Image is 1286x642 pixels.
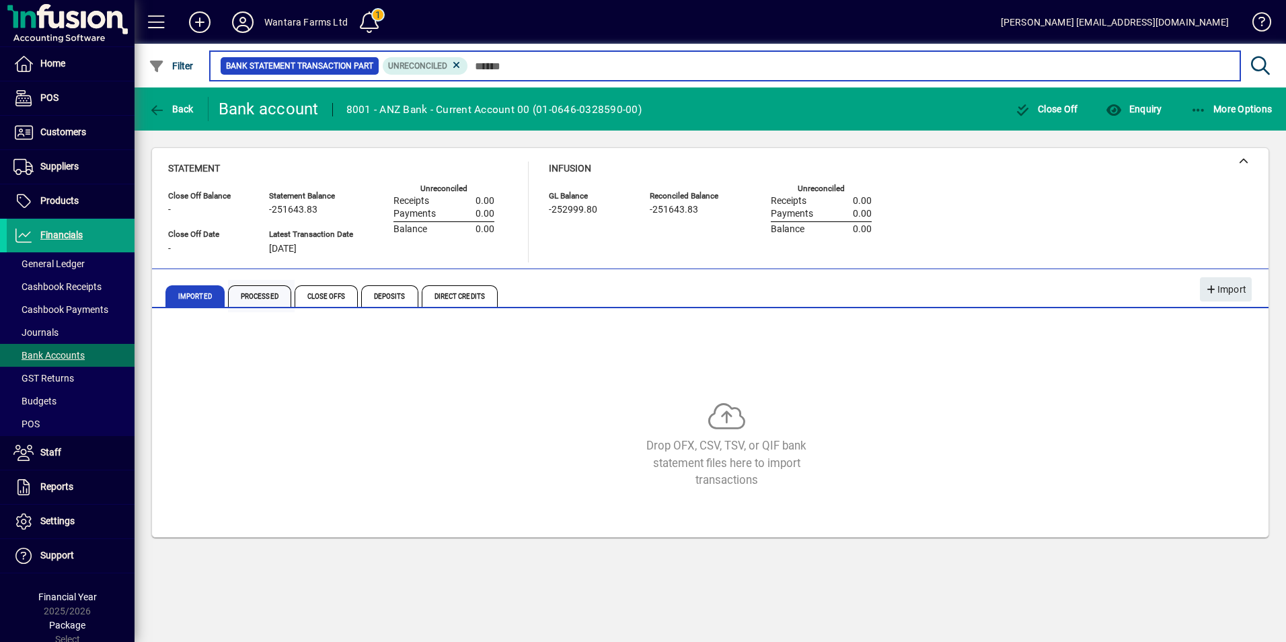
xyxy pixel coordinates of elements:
[168,244,171,254] span: -
[650,192,730,201] span: Reconciled Balance
[13,304,108,315] span: Cashbook Payments
[626,437,827,489] div: Drop OFX, CSV, TSV, or QIF bank statement files here to import transactions
[40,229,83,240] span: Financials
[7,47,135,81] a: Home
[393,196,429,207] span: Receipts
[1102,97,1165,121] button: Enquiry
[168,205,171,215] span: -
[1205,279,1246,301] span: Import
[7,298,135,321] a: Cashbook Payments
[228,285,291,307] span: Processed
[361,285,418,307] span: Deposits
[7,344,135,367] a: Bank Accounts
[40,550,74,561] span: Support
[393,224,427,235] span: Balance
[264,11,348,33] div: Wantara Farms Ltd
[1190,104,1273,114] span: More Options
[40,515,75,526] span: Settings
[771,224,804,235] span: Balance
[149,61,194,71] span: Filter
[145,54,197,78] button: Filter
[346,99,642,120] div: 8001 - ANZ Bank - Current Account 00 (01-0646-0328590-00)
[13,419,40,429] span: POS
[168,192,249,201] span: Close Off Balance
[38,592,97,602] span: Financial Year
[7,390,135,413] a: Budgets
[7,252,135,275] a: General Ledger
[7,539,135,573] a: Support
[49,620,85,631] span: Package
[1106,104,1162,114] span: Enquiry
[549,192,630,201] span: GL Balance
[40,481,73,492] span: Reports
[476,196,494,207] span: 0.00
[1012,97,1082,121] button: Close Off
[40,161,79,172] span: Suppliers
[7,150,135,184] a: Suppliers
[269,205,317,215] span: -251643.83
[771,209,813,219] span: Payments
[295,285,358,307] span: Close Offs
[7,81,135,115] a: POS
[1001,11,1229,33] div: [PERSON_NAME] [EMAIL_ADDRESS][DOMAIN_NAME]
[1200,277,1252,301] button: Import
[7,367,135,390] a: GST Returns
[393,209,436,219] span: Payments
[476,209,494,219] span: 0.00
[13,327,59,338] span: Journals
[388,61,447,71] span: Unreconciled
[422,285,498,307] span: Direct Credits
[7,116,135,149] a: Customers
[1015,104,1078,114] span: Close Off
[476,224,494,235] span: 0.00
[7,275,135,298] a: Cashbook Receipts
[13,281,102,292] span: Cashbook Receipts
[135,97,209,121] app-page-header-button: Back
[40,195,79,206] span: Products
[771,196,806,207] span: Receipts
[853,224,872,235] span: 0.00
[219,98,319,120] div: Bank account
[1187,97,1276,121] button: More Options
[798,184,845,193] label: Unreconciled
[168,230,249,239] span: Close Off Date
[40,58,65,69] span: Home
[13,350,85,361] span: Bank Accounts
[269,244,297,254] span: [DATE]
[221,10,264,34] button: Profile
[7,321,135,344] a: Journals
[383,57,468,75] mat-chip: Reconciliation Status: Unreconciled
[7,413,135,435] a: POS
[549,205,597,215] span: -252999.80
[226,59,373,73] span: Bank Statement Transaction Part
[40,92,59,103] span: POS
[420,184,467,193] label: Unreconciled
[269,230,353,239] span: Latest Transaction Date
[7,505,135,538] a: Settings
[145,97,197,121] button: Back
[853,196,872,207] span: 0.00
[7,184,135,218] a: Products
[853,209,872,219] span: 0.00
[7,436,135,470] a: Staff
[178,10,221,34] button: Add
[650,205,698,215] span: -251643.83
[269,192,353,201] span: Statement Balance
[1242,3,1269,46] a: Knowledge Base
[165,285,225,307] span: Imported
[149,104,194,114] span: Back
[7,470,135,504] a: Reports
[40,127,86,137] span: Customers
[13,373,74,384] span: GST Returns
[40,447,61,458] span: Staff
[13,258,85,269] span: General Ledger
[13,396,56,406] span: Budgets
